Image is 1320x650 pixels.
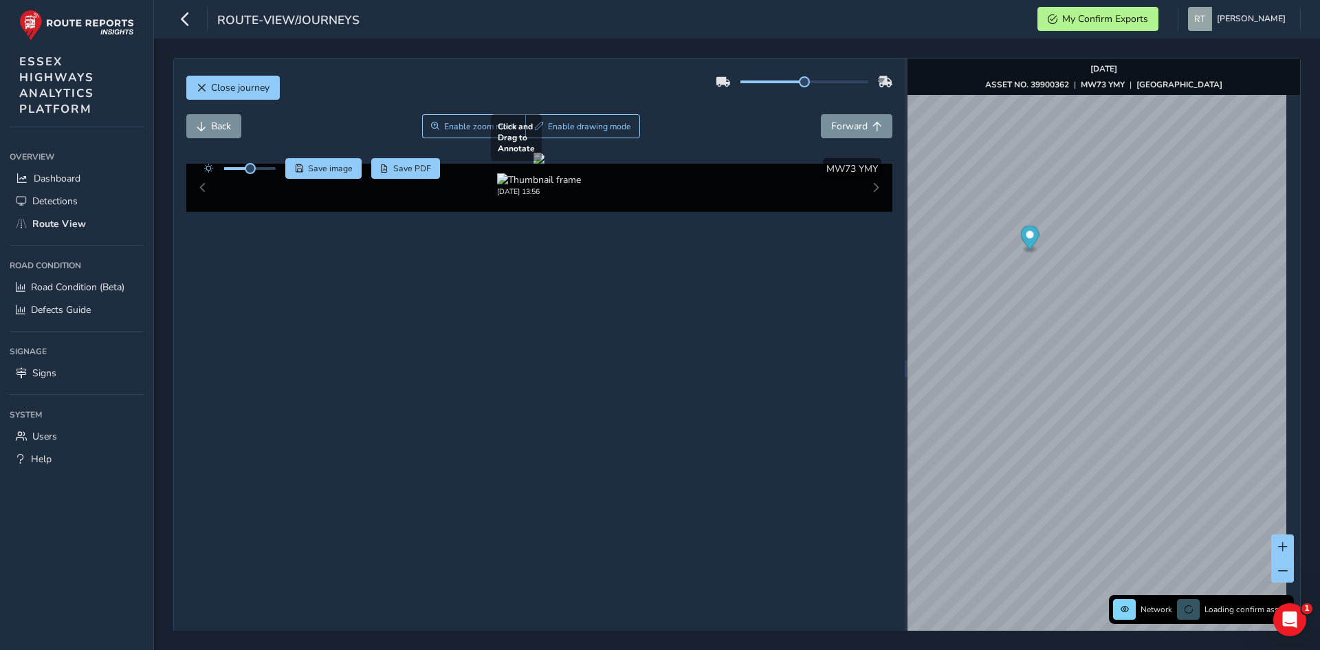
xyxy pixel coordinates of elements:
[497,173,581,186] img: Thumbnail frame
[32,430,57,443] span: Users
[444,121,517,132] span: Enable zoom mode
[1301,603,1312,614] span: 1
[1020,226,1039,254] div: Map marker
[34,172,80,185] span: Dashboard
[10,147,144,167] div: Overview
[371,158,441,179] button: PDF
[985,79,1069,90] strong: ASSET NO. 39900362
[31,281,124,294] span: Road Condition (Beta)
[826,162,878,175] span: MW73 YMY
[217,12,360,31] span: route-view/journeys
[1136,79,1222,90] strong: [GEOGRAPHIC_DATA]
[10,276,144,299] a: Road Condition (Beta)
[10,425,144,448] a: Users
[1141,604,1172,615] span: Network
[1217,7,1286,31] span: [PERSON_NAME]
[186,76,280,100] button: Close journey
[31,453,52,466] span: Help
[1081,79,1125,90] strong: MW73 YMY
[32,195,78,208] span: Detections
[497,186,581,197] div: [DATE] 13:56
[821,114,892,138] button: Forward
[548,121,631,132] span: Enable drawing mode
[1188,7,1212,31] img: diamond-layout
[19,10,134,41] img: rr logo
[308,163,353,174] span: Save image
[32,217,86,230] span: Route View
[285,158,362,179] button: Save
[10,299,144,321] a: Defects Guide
[393,163,431,174] span: Save PDF
[211,120,231,133] span: Back
[10,255,144,276] div: Road Condition
[10,167,144,190] a: Dashboard
[1204,604,1290,615] span: Loading confirm assets
[1037,7,1158,31] button: My Confirm Exports
[10,362,144,384] a: Signs
[186,114,241,138] button: Back
[422,114,526,138] button: Zoom
[525,114,640,138] button: Draw
[10,341,144,362] div: Signage
[10,213,144,235] a: Route View
[1188,7,1290,31] button: [PERSON_NAME]
[1273,603,1306,636] iframe: Intercom live chat
[31,303,91,316] span: Defects Guide
[10,448,144,470] a: Help
[1090,63,1117,74] strong: [DATE]
[32,367,56,380] span: Signs
[19,54,94,117] span: ESSEX HIGHWAYS ANALYTICS PLATFORM
[211,81,269,94] span: Close journey
[831,120,868,133] span: Forward
[985,79,1222,90] div: | |
[10,190,144,213] a: Detections
[1062,12,1148,25] span: My Confirm Exports
[10,404,144,425] div: System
